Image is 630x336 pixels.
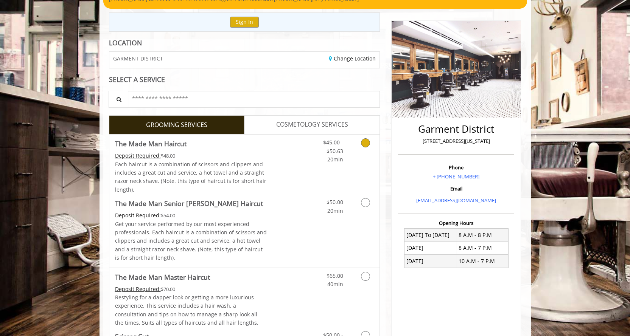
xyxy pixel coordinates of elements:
h3: Phone [400,165,512,170]
span: 20min [327,156,343,163]
span: Each haircut is a combination of scissors and clippers and includes a great cut and service, a ho... [115,161,266,193]
h2: Garment District [400,124,512,135]
span: Restyling for a dapper look or getting a more luxurious experience. This service includes a hair ... [115,294,258,326]
td: 10 A.M - 7 P.M [456,255,509,268]
span: GROOMING SERVICES [146,120,207,130]
p: [STREET_ADDRESS][US_STATE] [400,137,512,145]
b: The Made Man Senior [PERSON_NAME] Haircut [115,198,263,209]
div: SELECT A SERVICE [109,76,380,83]
td: [DATE] [404,242,456,254]
span: COSMETOLOGY SERVICES [276,120,348,130]
td: 8 A.M - 7 P.M [456,242,509,254]
div: $54.00 [115,211,267,220]
div: $70.00 [115,285,267,293]
span: This service needs some Advance to be paid before we block your appointment [115,285,161,293]
b: The Made Man Master Haircut [115,272,210,282]
span: 40min [327,280,343,288]
p: Get your service performed by our most experienced professionals. Each haircut is a combination o... [115,220,267,262]
button: Sign In [230,17,259,28]
span: $45.00 - $50.63 [323,139,343,154]
span: This service needs some Advance to be paid before we block your appointment [115,212,161,219]
span: $50.00 [327,198,343,206]
td: [DATE] To [DATE] [404,229,456,242]
span: $65.00 [327,272,343,279]
span: 20min [327,207,343,214]
div: $48.00 [115,152,267,160]
a: [EMAIL_ADDRESS][DOMAIN_NAME] [416,197,496,204]
td: 8 A.M - 8 P.M [456,229,509,242]
span: This service needs some Advance to be paid before we block your appointment [115,152,161,159]
b: LOCATION [109,38,142,47]
b: The Made Man Haircut [115,138,187,149]
a: Change Location [329,55,376,62]
h3: Opening Hours [398,220,514,226]
h3: Email [400,186,512,191]
span: GARMENT DISTRICT [113,56,163,61]
td: [DATE] [404,255,456,268]
button: Service Search [109,91,128,108]
a: + [PHONE_NUMBER] [433,173,479,180]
